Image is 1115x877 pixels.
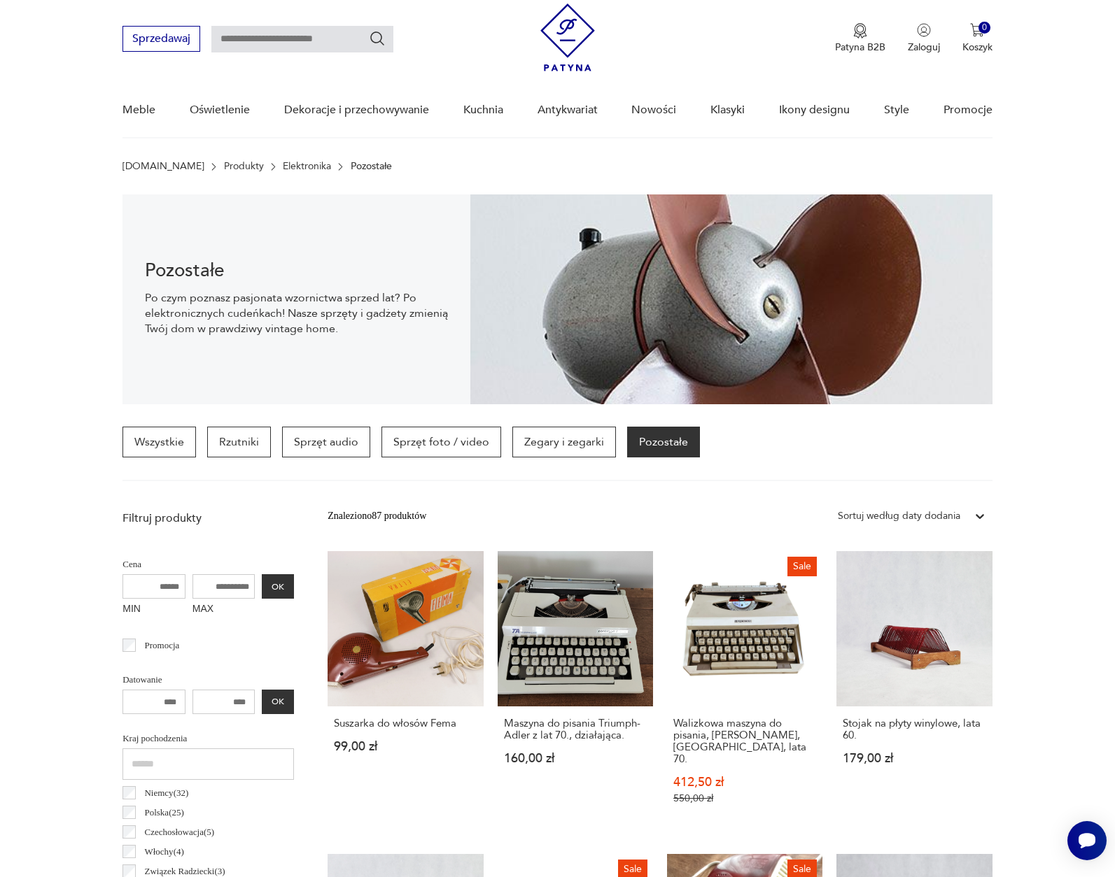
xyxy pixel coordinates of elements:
[381,427,501,457] a: Sprzęt foto / video
[144,805,183,820] p: Polska ( 25 )
[144,638,179,653] p: Promocja
[843,718,986,741] h3: Stojak na płyty winylowe, lata 60.
[884,83,909,137] a: Style
[917,23,931,37] img: Ikonka użytkownika
[779,83,850,137] a: Ikony designu
[190,83,250,137] a: Oświetlenie
[328,508,426,524] div: Znaleziono 87 produktów
[145,262,448,279] h1: Pozostałe
[853,23,867,38] img: Ikona medalu
[667,551,822,832] a: SaleWalizkowa maszyna do pisania, Mercedes Buromaschinen, Włochy, lata 70.Walizkowa maszyna do pi...
[122,557,294,572] p: Cena
[631,83,676,137] a: Nowości
[122,26,200,52] button: Sprzedawaj
[627,427,700,457] a: Pozostałe
[262,690,294,714] button: OK
[262,574,294,599] button: OK
[498,551,653,832] a: Maszyna do pisania Triumph-Adler z lat 70., działająca.Maszyna do pisania Triumph-Adler z lat 70....
[122,731,294,746] p: Kraj pochodzenia
[122,511,294,526] p: Filtruj produkty
[192,599,255,621] label: MAX
[504,718,647,741] h3: Maszyna do pisania Triumph-Adler z lat 70., działająca.
[283,161,331,172] a: Elektronika
[207,427,271,457] a: Rzutniki
[1067,821,1107,860] iframe: Smartsupp widget button
[334,718,477,729] h3: Suszarka do włosów Fema
[979,22,990,34] div: 0
[908,23,940,54] button: Zaloguj
[122,161,204,172] a: [DOMAIN_NAME]
[538,83,598,137] a: Antykwariat
[512,427,616,457] a: Zegary i zegarki
[463,83,503,137] a: Kuchnia
[944,83,993,137] a: Promocje
[962,41,993,54] p: Koszyk
[144,844,183,860] p: Włochy ( 4 )
[673,776,816,788] p: 412,50 zł
[122,83,155,137] a: Meble
[843,753,986,764] p: 179,00 zł
[835,23,885,54] button: Patyna B2B
[122,427,196,457] a: Wszystkie
[145,290,448,336] p: Po czym poznasz pasjonata wzornictwa sprzed lat? Po elektronicznych cudeńkach! Nasze sprzęty i ga...
[970,23,984,37] img: Ikona koszyka
[328,551,483,832] a: Suszarka do włosów FemaSuszarka do włosów Fema99,00 zł
[470,194,993,404] img: Pozostałe
[282,427,370,457] a: Sprzęt audio
[836,551,992,832] a: Stojak na płyty winylowe, lata 60.Stojak na płyty winylowe, lata 60.179,00 zł
[962,23,993,54] button: 0Koszyk
[122,599,185,621] label: MIN
[369,30,386,47] button: Szukaj
[334,741,477,753] p: 99,00 zł
[540,3,595,71] img: Patyna - sklep z meblami i dekoracjami vintage
[351,161,392,172] p: Pozostałe
[144,785,188,801] p: Niemcy ( 32 )
[284,83,429,137] a: Dekoracje i przechowywanie
[504,753,647,764] p: 160,00 zł
[144,825,214,840] p: Czechosłowacja ( 5 )
[122,35,200,45] a: Sprzedawaj
[673,792,816,804] p: 550,00 zł
[835,23,885,54] a: Ikona medaluPatyna B2B
[838,508,960,524] div: Sortuj według daty dodania
[122,672,294,687] p: Datowanie
[835,41,885,54] p: Patyna B2B
[908,41,940,54] p: Zaloguj
[224,161,264,172] a: Produkty
[710,83,745,137] a: Klasyki
[673,718,816,765] h3: Walizkowa maszyna do pisania, [PERSON_NAME], [GEOGRAPHIC_DATA], lata 70.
